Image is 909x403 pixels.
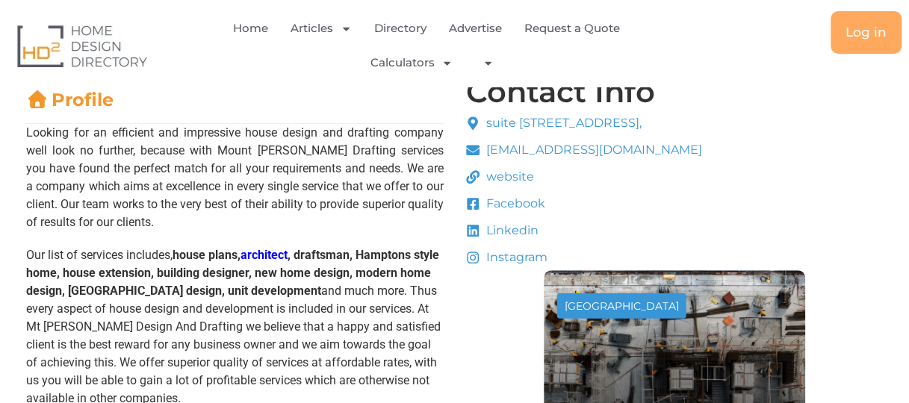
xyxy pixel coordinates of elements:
[564,301,678,311] div: [GEOGRAPHIC_DATA]
[483,195,545,213] span: Facebook
[449,11,502,46] a: Advertise
[466,222,703,240] a: Linkedin
[291,11,352,46] a: Articles
[233,11,268,46] a: Home
[186,11,677,80] nav: Menu
[26,89,114,110] a: Profile
[374,11,426,46] a: Directory
[483,222,539,240] span: Linkedin
[26,124,444,231] p: Looking for an efficient and impressive house design and drafting company well look no further, b...
[466,168,703,186] a: website
[466,195,703,213] a: Facebook
[483,114,642,132] span: suite [STREET_ADDRESS],
[483,168,534,186] span: website
[466,249,703,266] a: Instagram
[466,77,655,107] h4: Contact Info
[846,26,887,39] span: Log in
[466,141,703,159] a: [EMAIL_ADDRESS][DOMAIN_NAME]
[370,46,453,80] a: Calculators
[483,141,702,159] span: [EMAIL_ADDRESS][DOMAIN_NAME]
[241,248,288,262] a: architect
[483,249,547,266] span: Instagram
[26,248,439,298] strong: house plans, , draftsman, Hamptons style home, house extension, building designer, new home desig...
[524,11,620,46] a: Request a Quote
[831,11,902,54] a: Log in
